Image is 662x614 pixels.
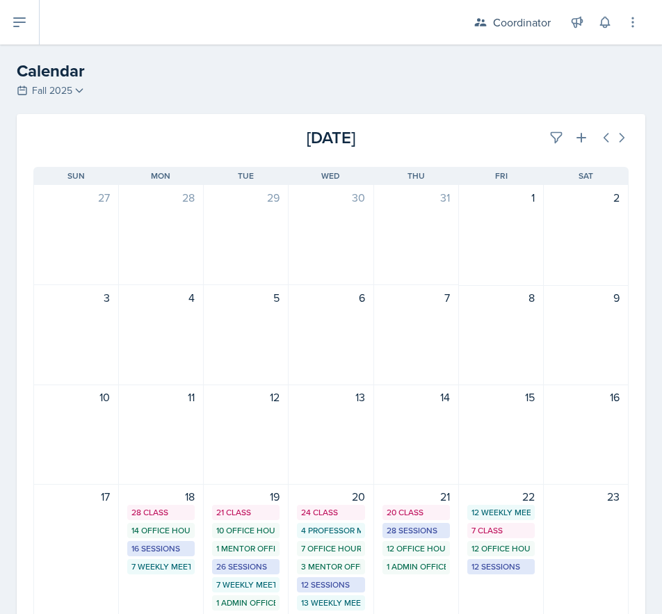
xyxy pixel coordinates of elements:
div: 21 Class [216,506,275,519]
div: 12 Office Hours [471,542,531,555]
div: 16 Sessions [131,542,191,555]
div: 12 Office Hours [387,542,446,555]
div: 7 Class [471,524,531,537]
div: 2 [552,189,620,206]
div: 20 [297,488,364,505]
div: 5 [212,289,280,306]
div: 6 [297,289,364,306]
div: 11 [127,389,195,405]
div: 7 Office Hours [301,542,360,555]
div: 7 Weekly Meetings [216,579,275,591]
div: 13 Weekly Meetings [301,597,360,609]
div: 1 Mentor Office Hour [216,542,275,555]
div: 13 [297,389,364,405]
div: 12 Sessions [471,560,531,573]
div: Coordinator [493,14,551,31]
div: 15 [467,389,535,405]
span: Fall 2025 [32,83,72,98]
div: 7 [382,289,450,306]
div: 3 [42,289,110,306]
span: Fri [495,170,508,182]
div: 20 Class [387,506,446,519]
div: 8 [467,289,535,306]
span: Sat [579,170,593,182]
div: 31 [382,189,450,206]
div: 23 [552,488,620,505]
div: 24 Class [301,506,360,519]
span: Tue [238,170,254,182]
div: 10 [42,389,110,405]
div: 1 Admin Office Hour [387,560,446,573]
div: 22 [467,488,535,505]
span: Mon [151,170,170,182]
div: 27 [42,189,110,206]
div: 28 Sessions [387,524,446,537]
div: 1 Admin Office Hour [216,597,275,609]
span: Wed [321,170,340,182]
div: 4 [127,289,195,306]
div: 29 [212,189,280,206]
div: 26 Sessions [216,560,275,573]
div: 3 Mentor Office Hours [301,560,360,573]
div: 7 Weekly Meetings [131,560,191,573]
div: 28 Class [131,506,191,519]
div: [DATE] [232,125,430,150]
div: 12 Sessions [301,579,360,591]
div: 17 [42,488,110,505]
span: Sun [67,170,85,182]
div: 18 [127,488,195,505]
div: 9 [552,289,620,306]
div: 10 Office Hours [216,524,275,537]
div: 14 Office Hours [131,524,191,537]
div: 30 [297,189,364,206]
h2: Calendar [17,58,645,83]
div: 4 Professor Meetings [301,524,360,537]
div: 28 [127,189,195,206]
div: 16 [552,389,620,405]
div: 21 [382,488,450,505]
span: Thu [407,170,425,182]
div: 1 [467,189,535,206]
div: 12 Weekly Meetings [471,506,531,519]
div: 12 [212,389,280,405]
div: 14 [382,389,450,405]
div: 19 [212,488,280,505]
